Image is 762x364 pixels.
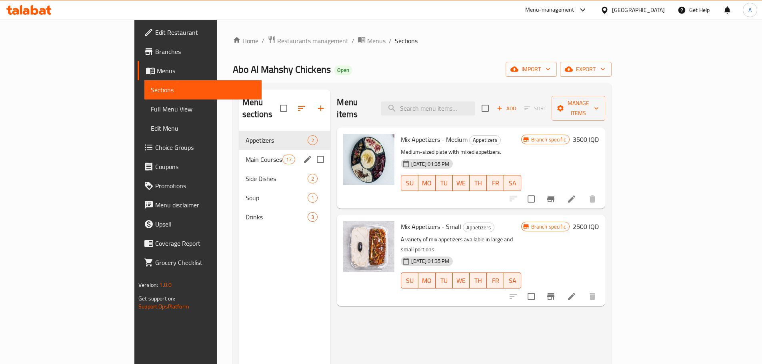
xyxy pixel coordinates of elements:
[239,207,331,227] div: Drinks3
[282,155,295,164] div: items
[246,193,308,203] span: Soup
[523,288,540,305] span: Select to update
[401,273,418,288] button: SU
[155,219,255,229] span: Upsell
[283,156,295,163] span: 17
[155,181,255,191] span: Promotions
[151,123,255,133] span: Edit Menu
[155,162,255,171] span: Coupons
[470,135,500,145] span: Appetizers
[418,273,436,288] button: MO
[404,177,415,189] span: SU
[401,221,461,233] span: Mix Appetizers - Small
[277,36,348,46] span: Restaurants management
[239,127,331,230] nav: Menu sections
[470,273,487,288] button: TH
[246,212,308,222] span: Drinks
[395,36,418,46] span: Sections
[239,131,331,150] div: Appetizers2
[494,102,519,115] button: Add
[408,160,452,168] span: [DATE] 01:35 PM
[528,223,569,231] span: Branch specific
[418,175,436,191] button: MO
[541,189,560,209] button: Branch-specific-item
[473,177,484,189] span: TH
[494,102,519,115] span: Add item
[477,100,494,117] span: Select section
[490,177,501,189] span: FR
[528,136,569,143] span: Branch specific
[560,62,612,77] button: export
[453,175,470,191] button: WE
[138,301,189,312] a: Support.OpsPlatform
[308,213,317,221] span: 3
[138,234,262,253] a: Coverage Report
[422,177,432,189] span: MO
[239,150,331,169] div: Main Courses17edit
[302,153,314,165] button: edit
[159,280,172,290] span: 1.0.0
[246,174,308,183] span: Side Dishes
[463,223,494,232] div: Appetizers
[436,273,453,288] button: TU
[504,273,521,288] button: SA
[507,177,518,189] span: SA
[155,239,255,248] span: Coverage Report
[401,235,521,255] p: A variety of mix appetizers available in large and small portions.
[155,47,255,56] span: Branches
[138,23,262,42] a: Edit Restaurant
[439,177,450,189] span: TU
[422,275,432,286] span: MO
[144,119,262,138] a: Edit Menu
[233,36,612,46] nav: breadcrumb
[436,175,453,191] button: TU
[155,258,255,267] span: Grocery Checklist
[268,36,348,46] a: Restaurants management
[138,157,262,176] a: Coupons
[453,273,470,288] button: WE
[138,138,262,157] a: Choice Groups
[558,98,599,118] span: Manage items
[151,104,255,114] span: Full Menu View
[401,133,468,145] span: Mix Appetizers - Medium
[490,275,501,286] span: FR
[138,280,158,290] span: Version:
[343,221,394,272] img: Mix Appetizers - Small
[583,189,602,209] button: delete
[567,194,576,204] a: Edit menu item
[496,104,517,113] span: Add
[308,194,317,202] span: 1
[519,102,552,115] span: Select section first
[239,188,331,207] div: Soup1
[381,101,475,115] input: search
[401,175,418,191] button: SU
[343,134,394,185] img: Mix Appetizers - Medium
[573,221,599,232] h6: 2500 IQD
[144,99,262,119] a: Full Menu View
[573,134,599,145] h6: 3500 IQD
[566,64,605,74] span: export
[439,275,450,286] span: TU
[401,147,521,157] p: Medium-sized plate with mixed appetizers.
[512,64,550,74] span: import
[358,36,386,46] a: Menus
[456,177,467,189] span: WE
[541,287,560,306] button: Branch-specific-item
[138,293,175,304] span: Get support on:
[308,212,318,222] div: items
[246,135,308,145] span: Appetizers
[404,275,415,286] span: SU
[473,275,484,286] span: TH
[233,60,331,78] span: Abo Al Mahshy Chickens
[612,6,665,14] div: [GEOGRAPHIC_DATA]
[523,191,540,207] span: Select to update
[308,135,318,145] div: items
[334,66,352,75] div: Open
[504,175,521,191] button: SA
[246,155,283,164] span: Main Courses
[487,273,504,288] button: FR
